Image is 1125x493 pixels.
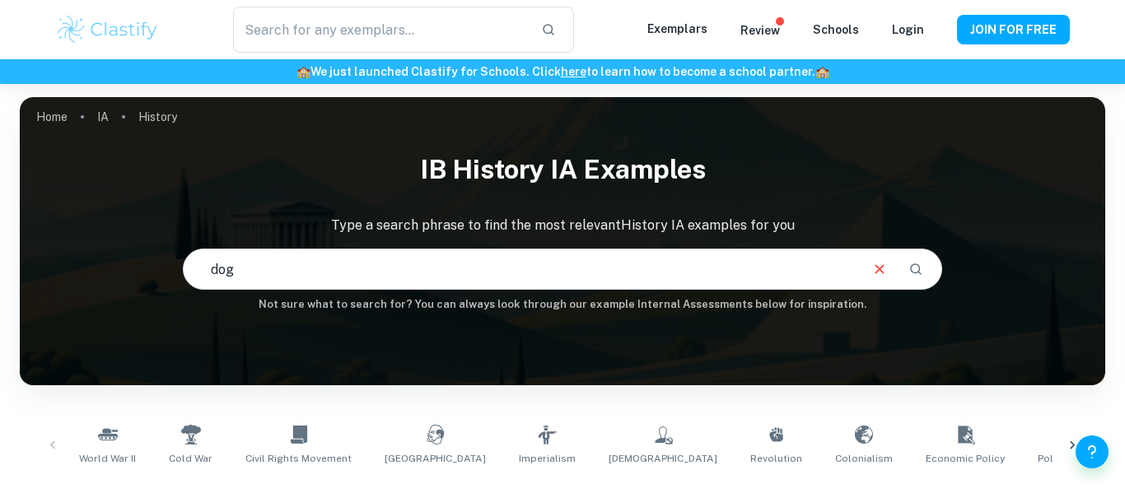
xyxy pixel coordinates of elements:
[97,105,109,128] a: IA
[184,246,858,292] input: E.g. Nazi Germany, atomic bomb, USA politics...
[55,13,160,46] img: Clastify logo
[864,253,895,285] button: Clear
[20,143,1105,196] h1: IB History IA examples
[245,451,352,466] span: Civil Rights Movement
[902,255,930,283] button: Search
[169,451,212,466] span: Cold War
[647,20,707,38] p: Exemplars
[813,23,859,36] a: Schools
[609,451,717,466] span: [DEMOGRAPHIC_DATA]
[957,15,1070,44] button: JOIN FOR FREE
[233,7,528,53] input: Search for any exemplars...
[892,23,924,36] a: Login
[138,108,177,126] p: History
[519,451,576,466] span: Imperialism
[1076,435,1109,468] button: Help and Feedback
[750,451,802,466] span: Revolution
[926,451,1005,466] span: Economic Policy
[79,451,136,466] span: World War II
[20,296,1105,313] h6: Not sure what to search for? You can always look through our example Internal Assessments below f...
[835,451,893,466] span: Colonialism
[561,65,586,78] a: here
[3,63,1122,81] h6: We just launched Clastify for Schools. Click to learn how to become a school partner.
[20,216,1105,235] p: Type a search phrase to find the most relevant History IA examples for you
[296,65,310,78] span: 🏫
[740,21,780,40] p: Review
[815,65,829,78] span: 🏫
[385,451,486,466] span: [GEOGRAPHIC_DATA]
[36,105,68,128] a: Home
